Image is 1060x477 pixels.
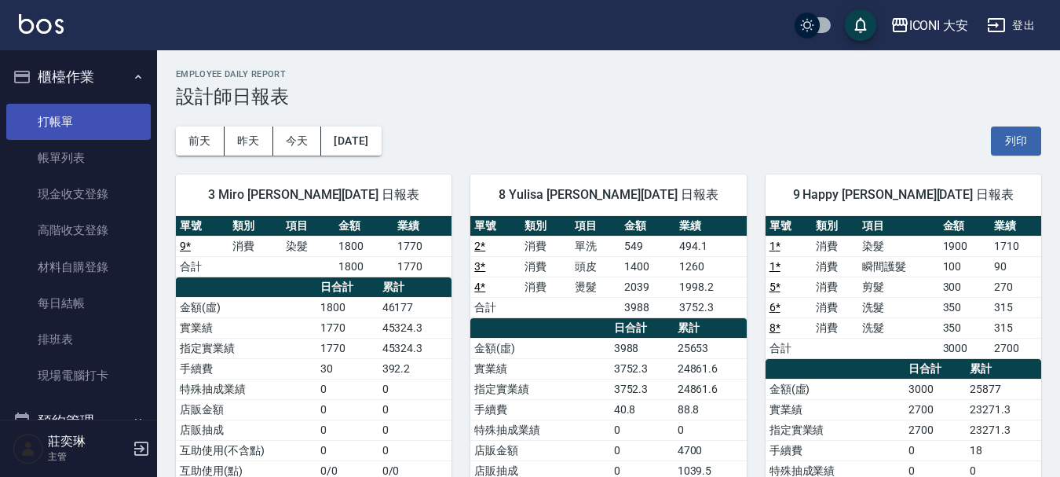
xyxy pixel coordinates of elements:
[316,297,378,317] td: 1800
[620,277,675,297] td: 2039
[378,420,452,440] td: 0
[812,256,858,277] td: 消費
[939,256,990,277] td: 100
[13,433,44,464] img: Person
[6,140,151,176] a: 帳單列表
[905,399,966,420] td: 2700
[990,256,1041,277] td: 90
[610,338,674,358] td: 3988
[521,236,571,256] td: 消費
[334,256,393,277] td: 1800
[6,401,151,442] button: 預約管理
[990,297,1041,317] td: 315
[6,321,151,358] a: 排班表
[939,277,990,297] td: 300
[378,399,452,420] td: 0
[176,379,316,399] td: 特殊抽成業績
[884,9,975,42] button: ICONI 大安
[176,86,1041,108] h3: 設計師日報表
[858,317,939,338] td: 洗髮
[6,57,151,97] button: 櫃檯作業
[766,216,1041,359] table: a dense table
[378,440,452,460] td: 0
[766,338,812,358] td: 合計
[939,297,990,317] td: 350
[334,236,393,256] td: 1800
[470,440,609,460] td: 店販金額
[905,379,966,399] td: 3000
[176,69,1041,79] h2: Employee Daily Report
[620,236,675,256] td: 549
[675,277,746,297] td: 1998.2
[6,285,151,321] a: 每日結帳
[316,338,378,358] td: 1770
[812,297,858,317] td: 消費
[176,317,316,338] td: 實業績
[176,216,228,237] th: 單號
[48,449,128,464] p: 主管
[766,440,905,460] td: 手續費
[858,256,939,277] td: 瞬間護髮
[966,399,1041,420] td: 23271.3
[766,399,905,420] td: 實業績
[939,236,990,256] td: 1900
[571,277,621,297] td: 燙髮
[316,358,378,379] td: 30
[812,317,858,338] td: 消費
[990,317,1041,338] td: 315
[195,187,433,203] span: 3 Miro [PERSON_NAME][DATE] 日報表
[784,187,1022,203] span: 9 Happy [PERSON_NAME][DATE] 日報表
[966,379,1041,399] td: 25877
[610,318,674,339] th: 日合計
[470,297,521,317] td: 合計
[521,256,571,277] td: 消費
[674,420,747,440] td: 0
[571,216,621,237] th: 項目
[939,216,990,237] th: 金額
[470,338,609,358] td: 金額(虛)
[228,216,281,237] th: 類別
[620,216,675,237] th: 金額
[675,297,746,317] td: 3752.3
[6,176,151,212] a: 現金收支登錄
[675,236,746,256] td: 494.1
[470,216,521,237] th: 單號
[610,420,674,440] td: 0
[610,399,674,420] td: 40.8
[845,9,876,41] button: save
[176,297,316,317] td: 金額(虛)
[674,440,747,460] td: 4700
[393,236,451,256] td: 1770
[282,216,334,237] th: 項目
[378,379,452,399] td: 0
[176,127,225,156] button: 前天
[766,216,812,237] th: 單號
[858,277,939,297] td: 剪髮
[674,379,747,399] td: 24861.6
[316,399,378,420] td: 0
[905,420,966,440] td: 2700
[393,256,451,277] td: 1770
[321,127,381,156] button: [DATE]
[316,440,378,460] td: 0
[990,236,1041,256] td: 1710
[966,359,1041,380] th: 累計
[981,11,1041,40] button: 登出
[6,249,151,285] a: 材料自購登錄
[939,338,990,358] td: 3000
[316,379,378,399] td: 0
[620,256,675,277] td: 1400
[19,14,64,34] img: Logo
[176,256,228,277] td: 合計
[282,236,334,256] td: 染髮
[176,358,316,379] td: 手續費
[378,317,452,338] td: 45324.3
[176,420,316,440] td: 店販抽成
[812,236,858,256] td: 消費
[991,127,1041,156] button: 列印
[6,212,151,248] a: 高階收支登錄
[858,216,939,237] th: 項目
[990,277,1041,297] td: 270
[176,216,451,277] table: a dense table
[316,317,378,338] td: 1770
